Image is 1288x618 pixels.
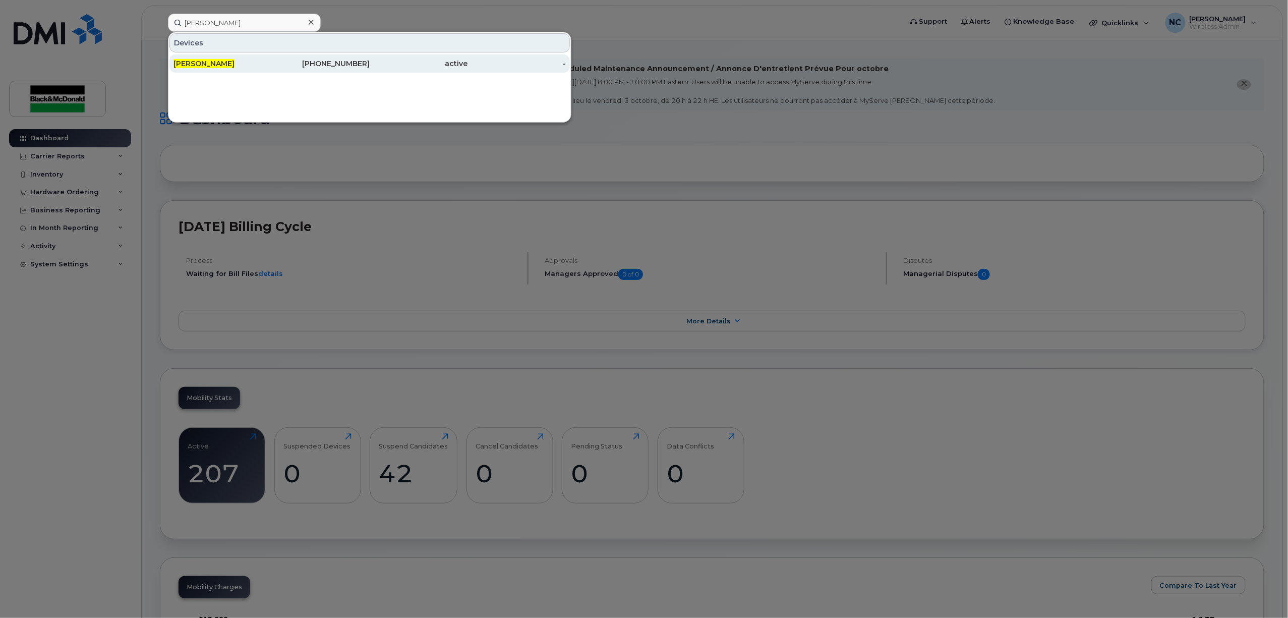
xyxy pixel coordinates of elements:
a: [PERSON_NAME][PHONE_NUMBER]active- [169,54,570,73]
div: active [370,59,468,69]
span: [PERSON_NAME] [173,59,235,68]
div: [PHONE_NUMBER] [272,59,370,69]
div: Devices [169,33,570,52]
div: - [468,59,566,69]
